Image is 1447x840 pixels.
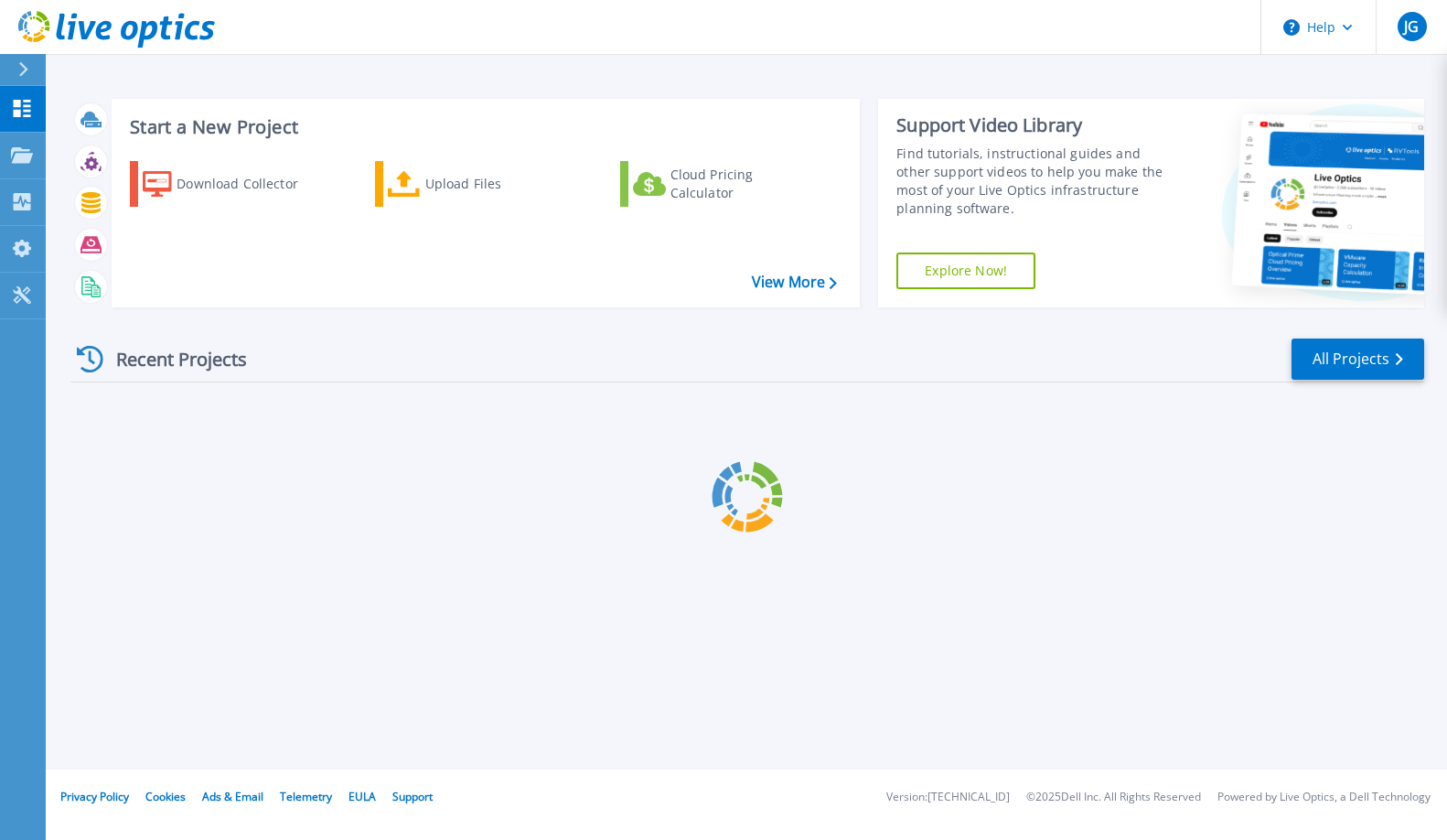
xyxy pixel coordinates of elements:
div: Upload Files [425,166,572,202]
div: Download Collector [177,166,323,202]
a: All Projects [1292,339,1424,380]
div: Recent Projects [70,337,272,382]
li: Version: [TECHNICAL_ID] [886,792,1010,803]
div: Cloud Pricing Calculator [670,166,817,202]
a: EULA [348,789,376,804]
a: Telemetry [280,789,332,804]
div: Support Video Library [896,113,1171,137]
div: Find tutorials, instructional guides and other support videos to help you make the most of your L... [896,145,1171,218]
a: Cloud Pricing Calculator [620,161,824,207]
span: JG [1404,19,1419,34]
a: Cookies [145,789,186,804]
a: Support [392,789,433,804]
a: Explore Now! [896,253,1035,289]
li: Powered by Live Optics, a Dell Technology [1217,792,1431,803]
a: Privacy Policy [60,789,129,804]
li: © 2025 Dell Inc. All Rights Reserved [1026,792,1201,803]
a: View More [752,274,837,291]
a: Upload Files [375,161,579,207]
h3: Start a New Project [130,117,836,137]
a: Ads & Email [202,789,263,804]
a: Download Collector [130,161,334,207]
